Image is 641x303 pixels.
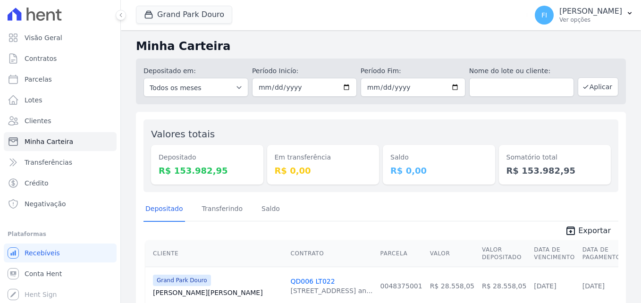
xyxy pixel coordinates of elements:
p: Ver opções [559,16,622,24]
span: Recebíveis [25,248,60,258]
a: Crédito [4,174,117,193]
a: Transferindo [200,197,245,222]
a: Saldo [260,197,282,222]
dt: Em transferência [275,152,372,162]
span: Lotes [25,95,42,105]
dt: Somatório total [506,152,604,162]
dt: Depositado [159,152,256,162]
a: unarchive Exportar [557,225,618,238]
a: QD006 LT022 [290,278,335,285]
a: Minha Carteira [4,132,117,151]
span: Clientes [25,116,51,126]
th: Cliente [145,240,287,267]
dt: Saldo [390,152,488,162]
a: Transferências [4,153,117,172]
button: Grand Park Douro [136,6,232,24]
span: Visão Geral [25,33,62,42]
th: Data de Vencimento [530,240,578,267]
a: [DATE] [534,282,556,290]
a: [PERSON_NAME][PERSON_NAME] [153,288,283,297]
span: Grand Park Douro [153,275,211,286]
a: Contratos [4,49,117,68]
th: Parcela [377,240,426,267]
dd: R$ 0,00 [390,164,488,177]
dd: R$ 0,00 [275,164,372,177]
span: Exportar [578,225,611,236]
label: Período Inicío: [252,66,357,76]
a: Depositado [143,197,185,222]
a: Recebíveis [4,244,117,262]
span: Parcelas [25,75,52,84]
span: Conta Hent [25,269,62,278]
th: Contrato [287,240,376,267]
th: Valor [426,240,478,267]
th: Data de Pagamento [579,240,624,267]
span: Contratos [25,54,57,63]
span: Crédito [25,178,49,188]
a: Visão Geral [4,28,117,47]
label: Depositado em: [143,67,196,75]
label: Valores totais [151,128,215,140]
p: [PERSON_NAME] [559,7,622,16]
a: Conta Hent [4,264,117,283]
a: Negativação [4,194,117,213]
a: 0048375001 [380,282,422,290]
dd: R$ 153.982,95 [506,164,604,177]
span: FI [541,12,547,18]
span: Negativação [25,199,66,209]
a: [DATE] [582,282,605,290]
i: unarchive [565,225,576,236]
dd: R$ 153.982,95 [159,164,256,177]
span: Transferências [25,158,72,167]
div: [STREET_ADDRESS] an... [290,286,372,295]
label: Período Fim: [361,66,465,76]
th: Valor Depositado [478,240,530,267]
button: Aplicar [578,77,618,96]
a: Clientes [4,111,117,130]
label: Nome do lote ou cliente: [469,66,574,76]
a: Parcelas [4,70,117,89]
div: Plataformas [8,228,113,240]
h2: Minha Carteira [136,38,626,55]
button: FI [PERSON_NAME] Ver opções [527,2,641,28]
a: Lotes [4,91,117,109]
span: Minha Carteira [25,137,73,146]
